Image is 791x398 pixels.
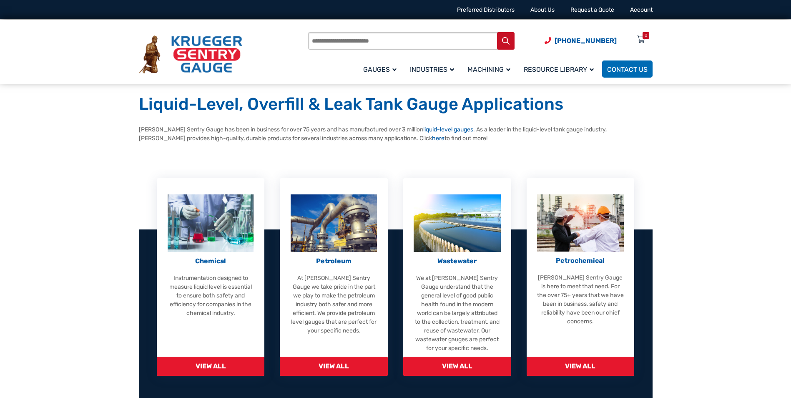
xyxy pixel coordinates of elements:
[457,6,515,13] a: Preferred Distributors
[519,59,602,79] a: Resource Library
[280,178,388,376] a: Petroleum Petroleum At [PERSON_NAME] Sentry Gauge we take pride in the part we play to make the p...
[414,274,501,353] p: We at [PERSON_NAME] Sentry Gauge understand that the general level of good public health found in...
[403,178,511,376] a: Wastewater Wastewater We at [PERSON_NAME] Sentry Gauge understand that the general level of good ...
[537,256,624,266] p: Petrochemical
[467,65,510,73] span: Machining
[432,135,444,142] a: here
[462,59,519,79] a: Machining
[358,59,405,79] a: Gauges
[530,6,555,13] a: About Us
[405,59,462,79] a: Industries
[167,256,254,266] p: Chemical
[545,35,617,46] a: Phone Number (920) 434-8860
[139,94,653,115] h1: Liquid-Level, Overfill & Leak Tank Gauge Applications
[410,65,454,73] span: Industries
[537,194,624,252] img: Petrochemical
[157,178,265,376] a: Chemical Chemical Instrumentation designed to measure liquid level is essential to ensure both sa...
[167,274,254,317] p: Instrumentation designed to measure liquid level is essential to ensure both safety and efficienc...
[527,357,635,376] span: View All
[527,178,635,376] a: Petrochemical Petrochemical [PERSON_NAME] Sentry Gauge is here to meet that need. For the over 75...
[290,256,377,266] p: Petroleum
[602,60,653,78] a: Contact Us
[645,32,647,39] div: 0
[423,126,473,133] a: liquid-level gauges
[570,6,614,13] a: Request a Quote
[290,274,377,335] p: At [PERSON_NAME] Sentry Gauge we take pride in the part we play to make the petroleum industry bo...
[157,357,265,376] span: View All
[139,35,242,74] img: Krueger Sentry Gauge
[607,65,648,73] span: Contact Us
[555,37,617,45] span: [PHONE_NUMBER]
[139,125,653,143] p: [PERSON_NAME] Sentry Gauge has been in business for over 75 years and has manufactured over 3 mil...
[291,194,377,252] img: Petroleum
[414,194,500,252] img: Wastewater
[363,65,397,73] span: Gauges
[168,194,254,252] img: Chemical
[414,256,501,266] p: Wastewater
[630,6,653,13] a: Account
[403,357,511,376] span: View All
[537,273,624,326] p: [PERSON_NAME] Sentry Gauge is here to meet that need. For the over 75+ years that we have been in...
[280,357,388,376] span: View All
[524,65,594,73] span: Resource Library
